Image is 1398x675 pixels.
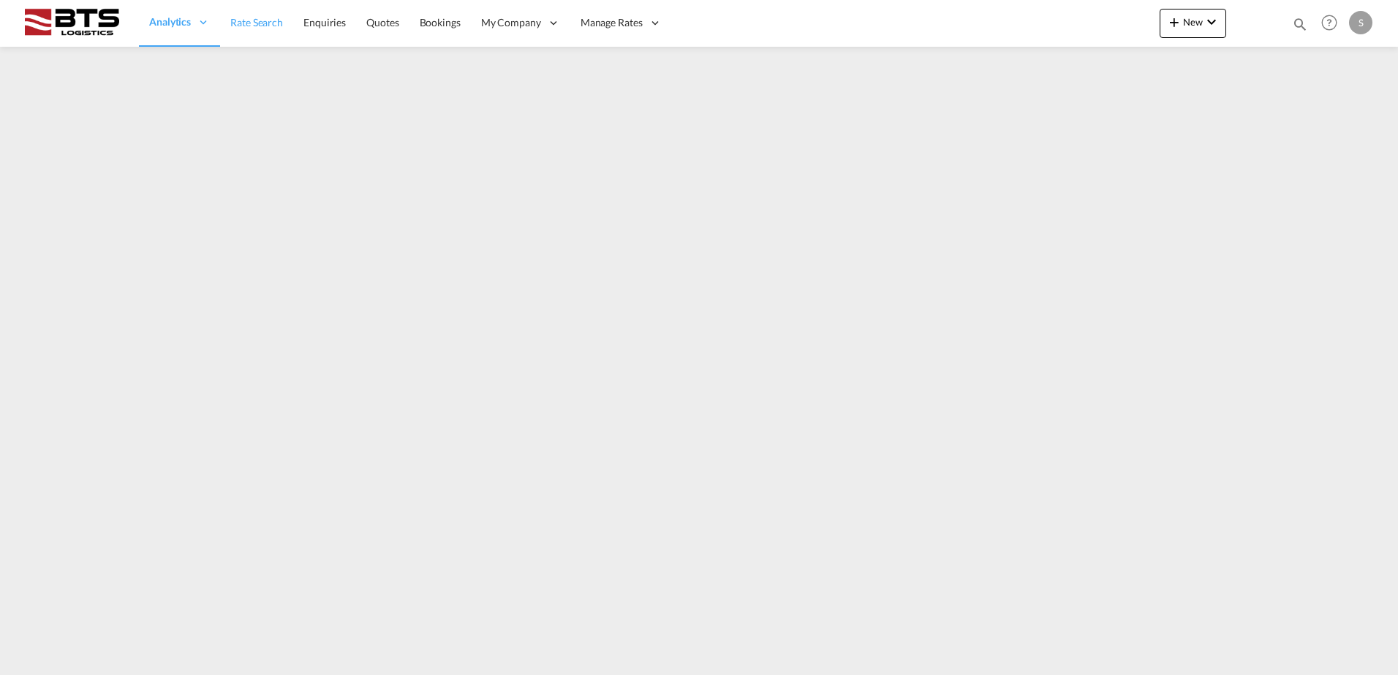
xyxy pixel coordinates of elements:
[1349,11,1372,34] div: S
[1317,10,1342,35] span: Help
[1160,9,1226,38] button: icon-plus 400-fgNewicon-chevron-down
[1292,16,1308,32] md-icon: icon-magnify
[1292,16,1308,38] div: icon-magnify
[581,15,643,30] span: Manage Rates
[22,7,121,39] img: cdcc71d0be7811ed9adfbf939d2aa0e8.png
[1203,13,1220,31] md-icon: icon-chevron-down
[1165,13,1183,31] md-icon: icon-plus 400-fg
[1165,16,1220,28] span: New
[149,15,191,29] span: Analytics
[420,16,461,28] span: Bookings
[366,16,398,28] span: Quotes
[230,16,283,28] span: Rate Search
[303,16,346,28] span: Enquiries
[1317,10,1349,37] div: Help
[481,15,541,30] span: My Company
